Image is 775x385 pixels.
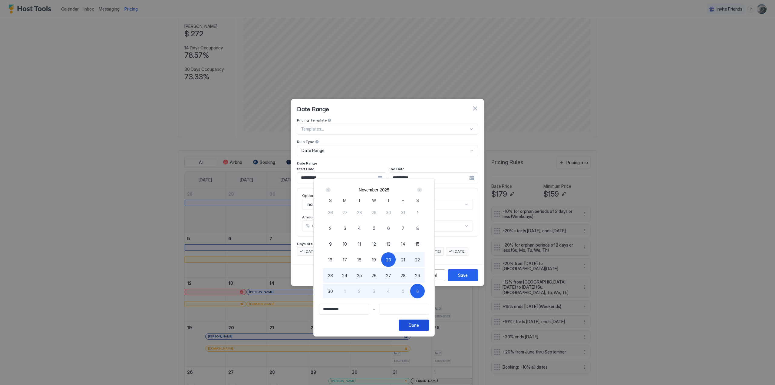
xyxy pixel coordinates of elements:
[415,186,423,194] button: Next
[344,225,346,231] span: 3
[381,252,396,267] button: 20
[338,205,352,220] button: 27
[358,241,361,247] span: 11
[359,188,378,192] button: November
[352,221,367,235] button: 4
[381,268,396,283] button: 27
[387,225,390,231] span: 6
[343,197,347,204] span: M
[401,272,406,279] span: 28
[352,252,367,267] button: 18
[401,241,405,247] span: 14
[410,252,425,267] button: 22
[417,209,418,216] span: 1
[387,197,390,204] span: T
[358,288,361,294] span: 2
[342,272,348,279] span: 24
[319,304,369,314] input: Input Field
[6,364,21,379] iframe: Intercom live chat
[323,221,338,235] button: 2
[415,272,420,279] span: 29
[343,257,347,263] span: 17
[325,186,333,194] button: Prev
[416,197,419,204] span: S
[357,257,361,263] span: 18
[367,284,381,298] button: 3
[323,237,338,251] button: 9
[357,209,362,216] span: 28
[410,268,425,283] button: 29
[342,209,348,216] span: 27
[371,272,377,279] span: 26
[409,322,419,328] div: Done
[358,197,361,204] span: T
[396,284,410,298] button: 5
[338,268,352,283] button: 24
[344,288,346,294] span: 1
[399,320,429,331] button: Done
[396,205,410,220] button: 31
[328,272,333,279] span: 23
[373,225,375,231] span: 5
[380,188,389,192] button: 2025
[338,221,352,235] button: 3
[329,225,331,231] span: 2
[381,221,396,235] button: 6
[396,221,410,235] button: 7
[372,257,376,263] span: 19
[410,237,425,251] button: 15
[381,205,396,220] button: 30
[328,288,333,294] span: 30
[402,197,404,204] span: F
[338,284,352,298] button: 1
[338,237,352,251] button: 10
[352,268,367,283] button: 25
[410,221,425,235] button: 8
[343,241,347,247] span: 10
[323,268,338,283] button: 23
[387,288,390,294] span: 4
[381,284,396,298] button: 4
[367,268,381,283] button: 26
[379,304,429,314] input: Input Field
[396,237,410,251] button: 14
[401,209,405,216] span: 31
[367,237,381,251] button: 12
[373,288,375,294] span: 3
[323,284,338,298] button: 30
[401,257,405,263] span: 21
[386,272,391,279] span: 27
[328,257,332,263] span: 16
[415,257,420,263] span: 22
[396,268,410,283] button: 28
[323,205,338,220] button: 26
[323,252,338,267] button: 16
[367,205,381,220] button: 29
[338,252,352,267] button: 17
[373,307,375,312] span: -
[410,284,425,298] button: 6
[358,225,361,231] span: 4
[415,241,420,247] span: 15
[367,221,381,235] button: 5
[352,284,367,298] button: 2
[386,257,391,263] span: 20
[396,252,410,267] button: 21
[352,237,367,251] button: 11
[410,205,425,220] button: 1
[371,209,377,216] span: 29
[329,241,332,247] span: 9
[367,252,381,267] button: 19
[381,237,396,251] button: 13
[372,241,376,247] span: 12
[386,241,391,247] span: 13
[386,209,391,216] span: 30
[416,288,419,294] span: 6
[416,225,419,231] span: 8
[402,288,404,294] span: 5
[352,205,367,220] button: 28
[402,225,404,231] span: 7
[372,197,376,204] span: W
